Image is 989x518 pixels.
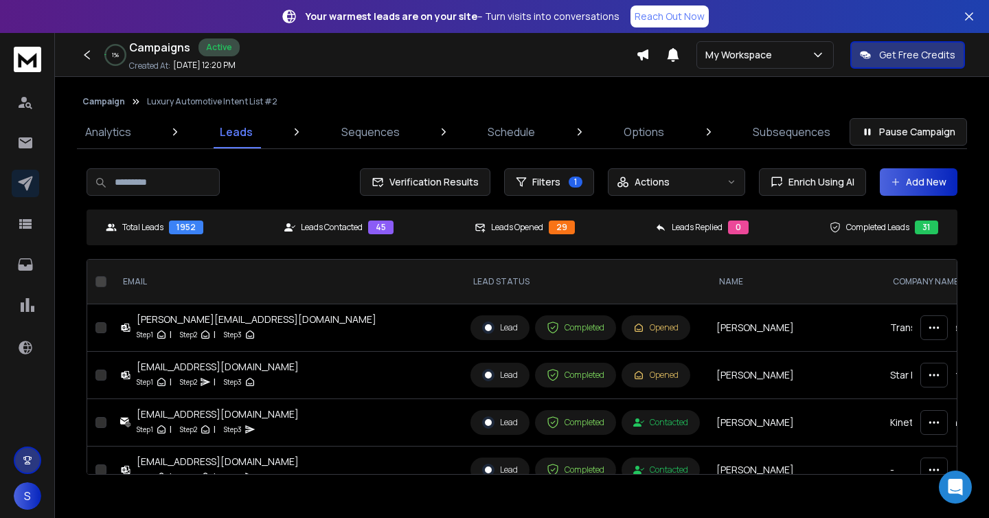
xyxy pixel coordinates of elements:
div: Contacted [633,464,688,475]
p: Step 2 [180,423,197,436]
p: Schedule [488,124,535,140]
span: Enrich Using AI [783,175,854,189]
div: Lead [482,416,518,429]
strong: Your warmest leads are on your site [306,10,477,23]
div: 29 [549,221,575,234]
p: Step 3 [224,328,242,341]
p: Created At: [129,60,170,71]
h1: Campaigns [129,39,190,56]
button: Pause Campaign [850,118,967,146]
p: Total Leads [122,222,163,233]
p: | [170,423,172,436]
div: Active [198,38,240,56]
a: Subsequences [744,115,839,148]
div: Opened [633,322,679,333]
a: Sequences [333,115,408,148]
p: Step 2 [180,375,197,389]
img: logo [14,47,41,72]
p: Step 2 [180,470,197,484]
a: Reach Out Now [630,5,709,27]
p: Step 2 [180,328,197,341]
div: [EMAIL_ADDRESS][DOMAIN_NAME] [137,360,299,374]
p: Leads Contacted [301,222,363,233]
p: [DATE] 12:20 PM [173,60,236,71]
div: Completed [547,369,604,381]
p: | [214,470,216,484]
p: Step 1 [137,470,153,484]
p: | [214,423,216,436]
p: Reach Out Now [635,10,705,23]
div: 1952 [169,221,203,234]
p: Completed Leads [846,222,909,233]
p: Luxury Automotive Intent List #2 [147,96,277,107]
th: NAME [708,260,882,304]
div: [EMAIL_ADDRESS][DOMAIN_NAME] [137,407,299,421]
p: Leads [220,124,253,140]
p: Step 1 [137,375,153,389]
div: [EMAIL_ADDRESS][DOMAIN_NAME] [137,455,299,469]
p: Leads Replied [672,222,723,233]
div: Lead [482,322,518,334]
div: 45 [368,221,394,234]
td: [PERSON_NAME] [708,304,882,352]
p: Step 3 [224,470,242,484]
td: [PERSON_NAME] [708,447,882,494]
div: Opened [633,370,679,381]
span: 1 [569,177,582,188]
p: Get Free Credits [879,48,955,62]
th: LEAD STATUS [462,260,708,304]
p: Step 1 [137,423,153,436]
button: Campaign [82,96,125,107]
div: Lead [482,464,518,476]
div: Completed [547,322,604,334]
button: S [14,482,41,510]
th: EMAIL [112,260,462,304]
p: | [170,375,172,389]
p: Analytics [85,124,131,140]
p: Actions [635,175,670,189]
div: Contacted [633,417,688,428]
div: Completed [547,464,604,476]
a: Leads [212,115,261,148]
a: Options [615,115,672,148]
td: [PERSON_NAME] [708,352,882,399]
p: | [214,328,216,341]
p: – Turn visits into conversations [306,10,619,23]
div: 31 [915,221,938,234]
span: Filters [532,175,560,189]
p: My Workspace [705,48,777,62]
p: Options [624,124,664,140]
button: Filters1 [504,168,594,196]
button: Get Free Credits [850,41,965,69]
a: Schedule [479,115,543,148]
p: | [170,470,172,484]
p: Step 1 [137,328,153,341]
p: | [214,375,216,389]
button: Add New [880,168,957,196]
div: Open Intercom Messenger [939,471,972,504]
p: Step 3 [224,375,242,389]
a: Analytics [77,115,139,148]
p: Step 3 [224,423,242,436]
p: Subsequences [753,124,830,140]
div: Lead [482,369,518,381]
p: Sequences [341,124,400,140]
div: 0 [728,221,749,234]
button: Enrich Using AI [759,168,866,196]
span: Verification Results [384,175,479,189]
p: | [170,328,172,341]
td: [PERSON_NAME] [708,399,882,447]
button: Verification Results [360,168,490,196]
div: Completed [547,416,604,429]
div: [PERSON_NAME][EMAIL_ADDRESS][DOMAIN_NAME] [137,313,376,326]
p: 1 % [112,51,119,59]
p: Leads Opened [491,222,543,233]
